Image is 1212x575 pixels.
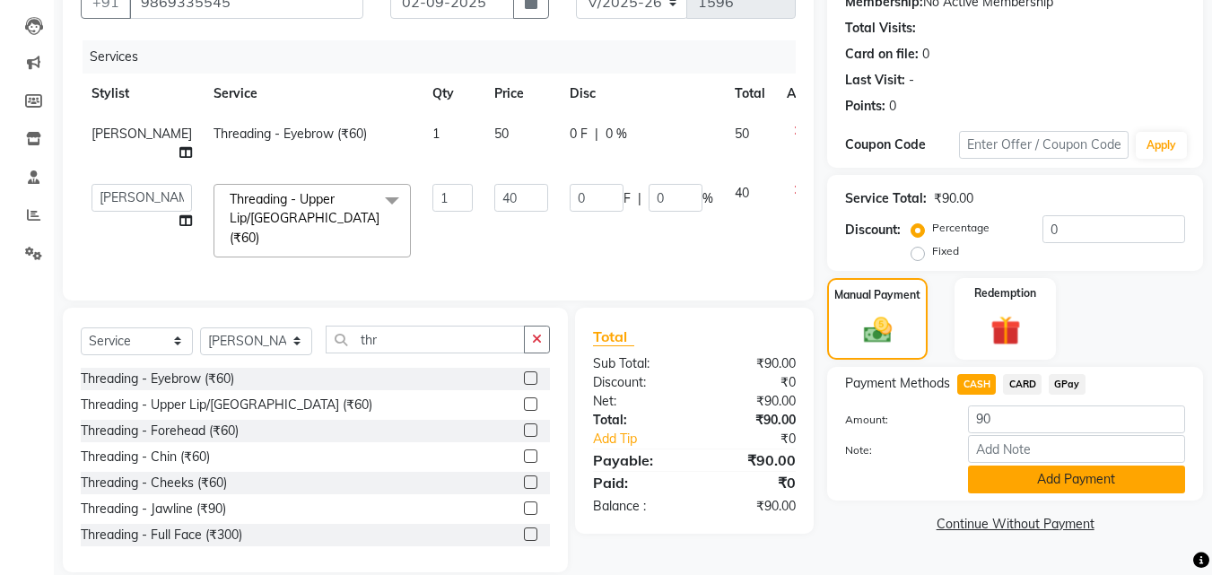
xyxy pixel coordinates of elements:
[1003,374,1042,395] span: CARD
[580,497,694,516] div: Balance :
[694,373,809,392] div: ₹0
[889,97,896,116] div: 0
[494,126,509,142] span: 50
[580,411,694,430] div: Total:
[595,125,598,144] span: |
[694,392,809,411] div: ₹90.00
[580,373,694,392] div: Discount:
[580,354,694,373] div: Sub Total:
[81,448,210,466] div: Threading - Chin (₹60)
[1049,374,1086,395] span: GPay
[922,45,929,64] div: 0
[694,472,809,493] div: ₹0
[694,354,809,373] div: ₹90.00
[968,405,1185,433] input: Amount
[81,74,203,114] th: Stylist
[735,185,749,201] span: 40
[694,411,809,430] div: ₹90.00
[968,466,1185,493] button: Add Payment
[259,230,267,246] a: x
[570,125,588,144] span: 0 F
[214,126,367,142] span: Threading - Eyebrow (₹60)
[606,125,627,144] span: 0 %
[831,515,1199,534] a: Continue Without Payment
[735,126,749,142] span: 50
[83,40,809,74] div: Services
[702,189,713,208] span: %
[832,442,954,458] label: Note:
[845,189,927,208] div: Service Total:
[845,71,905,90] div: Last Visit:
[932,220,990,236] label: Percentage
[957,374,996,395] span: CASH
[559,74,724,114] th: Disc
[834,287,920,303] label: Manual Payment
[580,449,694,471] div: Payable:
[638,189,641,208] span: |
[909,71,914,90] div: -
[845,97,885,116] div: Points:
[580,392,694,411] div: Net:
[81,422,239,440] div: Threading - Forehead (₹60)
[593,327,634,346] span: Total
[934,189,973,208] div: ₹90.00
[855,314,901,346] img: _cash.svg
[776,74,835,114] th: Action
[432,126,440,142] span: 1
[422,74,484,114] th: Qty
[1136,132,1187,159] button: Apply
[326,326,525,353] input: Search or Scan
[845,45,919,64] div: Card on file:
[230,191,379,246] span: Threading - Upper Lip/[GEOGRAPHIC_DATA] (₹60)
[694,449,809,471] div: ₹90.00
[845,374,950,393] span: Payment Methods
[981,312,1030,349] img: _gift.svg
[81,370,234,388] div: Threading - Eyebrow (₹60)
[845,19,916,38] div: Total Visits:
[623,189,631,208] span: F
[974,285,1036,301] label: Redemption
[81,500,226,518] div: Threading - Jawline (₹90)
[845,135,958,154] div: Coupon Code
[845,221,901,240] div: Discount:
[81,474,227,492] div: Threading - Cheeks (₹60)
[81,526,242,545] div: Threading - Full Face (₹300)
[959,131,1129,159] input: Enter Offer / Coupon Code
[81,396,372,414] div: Threading - Upper Lip/[GEOGRAPHIC_DATA] (₹60)
[714,430,810,449] div: ₹0
[832,412,954,428] label: Amount:
[580,472,694,493] div: Paid:
[484,74,559,114] th: Price
[724,74,776,114] th: Total
[932,243,959,259] label: Fixed
[203,74,422,114] th: Service
[580,430,713,449] a: Add Tip
[694,497,809,516] div: ₹90.00
[968,435,1185,463] input: Add Note
[92,126,192,142] span: [PERSON_NAME]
